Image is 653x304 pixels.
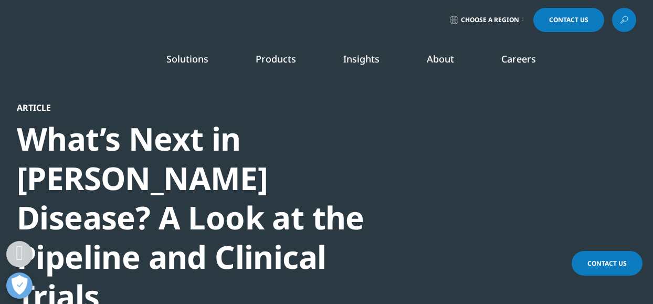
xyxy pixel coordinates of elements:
span: Choose a Region [461,16,519,24]
a: About [427,53,454,65]
a: Contact Us [533,8,604,32]
div: Article [17,102,377,113]
a: Solutions [166,53,208,65]
span: Contact Us [549,17,588,23]
img: IQVIA Healthcare Information Technology and Pharma Clinical Research Company [17,54,101,69]
a: Products [256,53,296,65]
button: Open Preferences [6,272,33,299]
a: Contact Us [572,251,643,276]
span: Contact Us [587,259,627,268]
a: Insights [343,53,380,65]
a: Careers [501,53,536,65]
nav: Primary [105,37,636,86]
